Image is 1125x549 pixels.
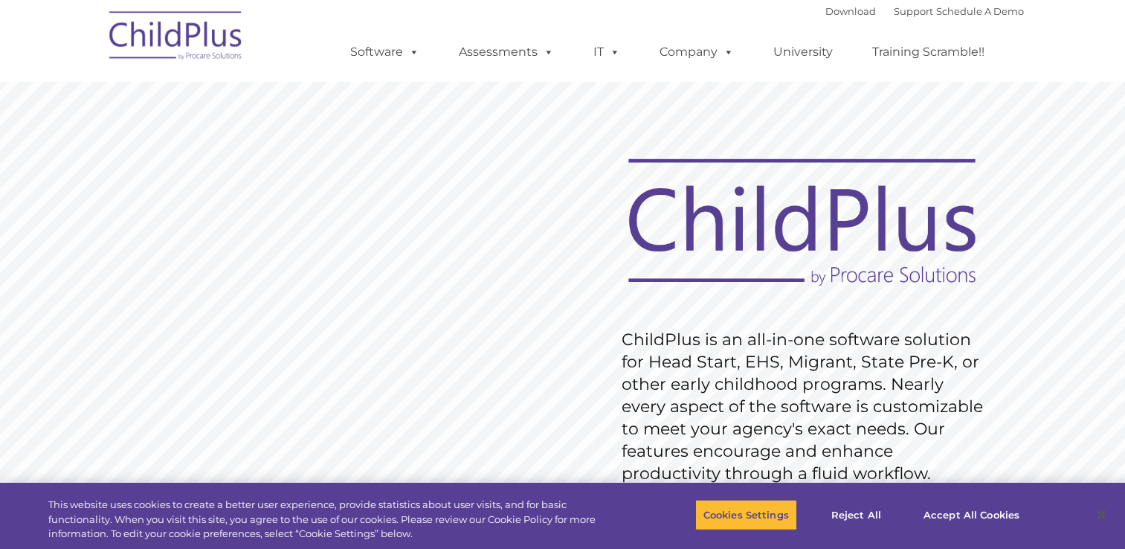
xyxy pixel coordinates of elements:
[825,5,876,17] a: Download
[645,37,749,67] a: Company
[825,5,1024,17] font: |
[622,329,990,485] rs-layer: ChildPlus is an all-in-one software solution for Head Start, EHS, Migrant, State Pre-K, or other ...
[48,498,619,542] div: This website uses cookies to create a better user experience, provide statistics about user visit...
[335,37,434,67] a: Software
[102,1,251,75] img: ChildPlus by Procare Solutions
[936,5,1024,17] a: Schedule A Demo
[894,5,933,17] a: Support
[810,499,903,530] button: Reject All
[758,37,848,67] a: University
[444,37,569,67] a: Assessments
[578,37,635,67] a: IT
[915,499,1028,530] button: Accept All Cookies
[695,499,797,530] button: Cookies Settings
[1085,498,1118,531] button: Close
[857,37,999,67] a: Training Scramble!!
